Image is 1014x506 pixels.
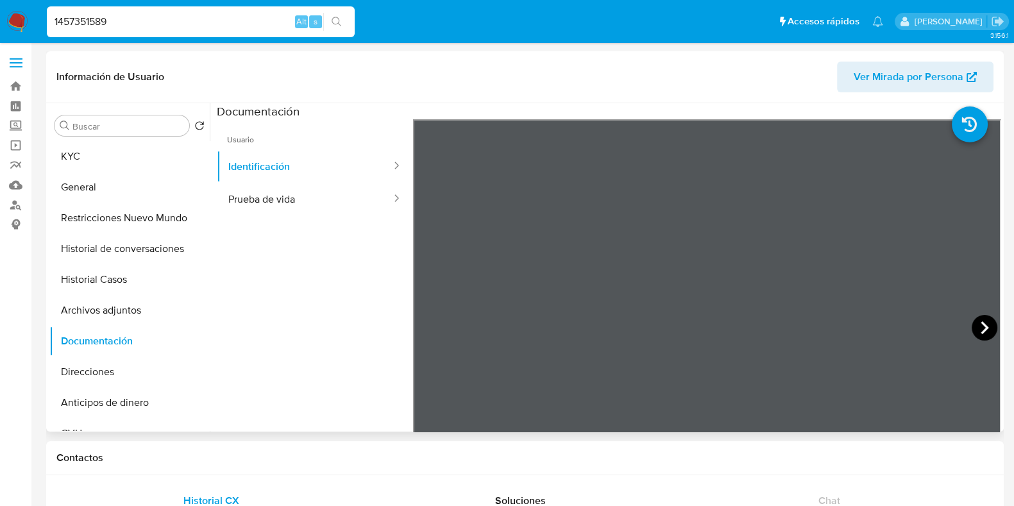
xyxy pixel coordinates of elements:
[837,62,993,92] button: Ver Mirada por Persona
[49,203,210,233] button: Restricciones Nuevo Mundo
[60,121,70,131] button: Buscar
[47,13,355,30] input: Buscar usuario o caso...
[56,71,164,83] h1: Información de Usuario
[323,13,350,31] button: search-icon
[49,233,210,264] button: Historial de conversaciones
[72,121,184,132] input: Buscar
[49,418,210,449] button: CVU
[49,295,210,326] button: Archivos adjuntos
[314,15,317,28] span: s
[49,326,210,357] button: Documentación
[56,451,993,464] h1: Contactos
[296,15,307,28] span: Alt
[194,121,205,135] button: Volver al orden por defecto
[854,62,963,92] span: Ver Mirada por Persona
[49,264,210,295] button: Historial Casos
[49,387,210,418] button: Anticipos de dinero
[872,16,883,27] a: Notificaciones
[914,15,986,28] p: noelia.huarte@mercadolibre.com
[49,357,210,387] button: Direcciones
[49,141,210,172] button: KYC
[788,15,859,28] span: Accesos rápidos
[49,172,210,203] button: General
[991,15,1004,28] a: Salir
